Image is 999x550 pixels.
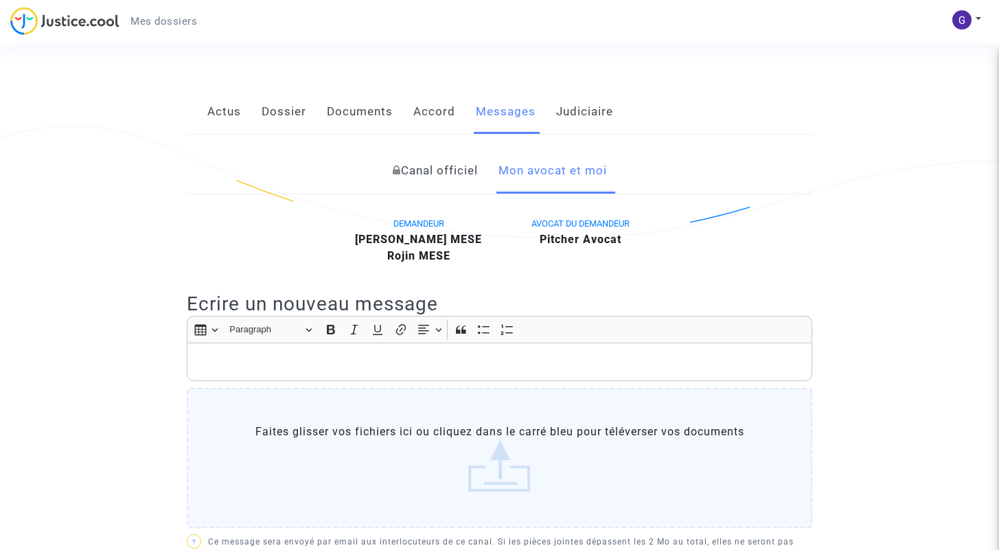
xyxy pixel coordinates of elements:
[952,10,972,30] img: ACg8ocLmcCTnIdElxzwaom_j3rtoVX5QMZG2TSCxBtxRky4LzVYXDfQ=s96-c
[387,249,450,262] b: Rojin MESE
[531,218,630,229] span: AVOCAT DU DEMANDEUR
[187,316,812,343] div: Editor toolbar
[556,89,613,135] a: Judiciaire
[262,89,306,135] a: Dossier
[130,15,197,27] span: Mes dossiers
[413,89,455,135] a: Accord
[355,233,482,246] b: [PERSON_NAME] MESE
[498,148,607,194] a: Mon avocat et moi
[192,538,196,546] span: ?
[207,89,241,135] a: Actus
[119,11,208,32] a: Mes dossiers
[10,7,119,35] img: jc-logo.svg
[327,89,393,135] a: Documents
[187,292,812,316] h2: Ecrire un nouveau message
[476,89,536,135] a: Messages
[393,148,478,194] a: Canal officiel
[540,233,621,246] b: Pitcher Avocat
[223,319,318,341] button: Paragraph
[393,218,444,229] span: DEMANDEUR
[187,343,812,381] div: Rich Text Editor, main
[229,321,301,338] span: Paragraph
